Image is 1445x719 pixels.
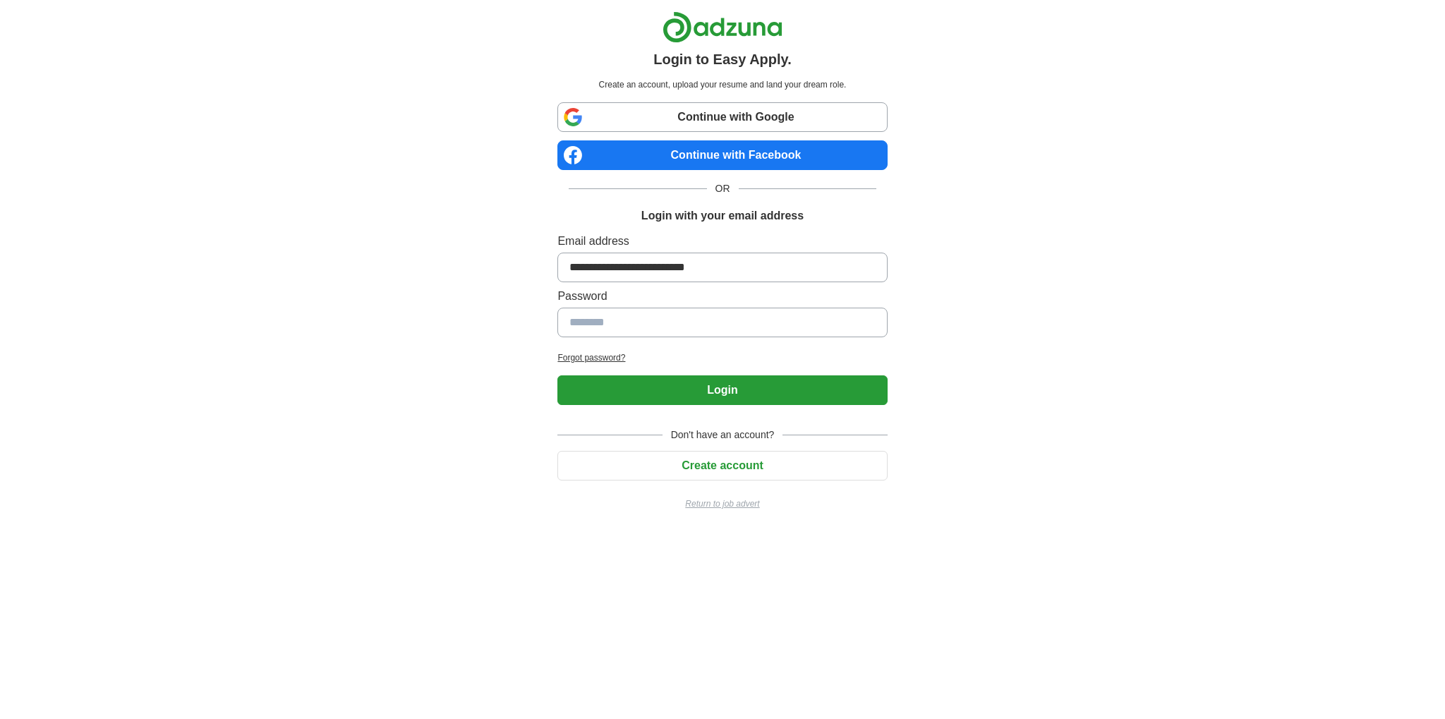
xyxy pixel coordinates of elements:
[557,497,887,510] a: Return to job advert
[663,11,782,43] img: Adzuna logo
[557,233,887,250] label: Email address
[557,140,887,170] a: Continue with Facebook
[641,207,804,224] h1: Login with your email address
[557,288,887,305] label: Password
[560,78,884,91] p: Create an account, upload your resume and land your dream role.
[557,102,887,132] a: Continue with Google
[557,375,887,405] button: Login
[663,428,783,442] span: Don't have an account?
[557,459,887,471] a: Create account
[557,451,887,481] button: Create account
[653,49,792,70] h1: Login to Easy Apply.
[707,181,739,196] span: OR
[557,351,887,364] a: Forgot password?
